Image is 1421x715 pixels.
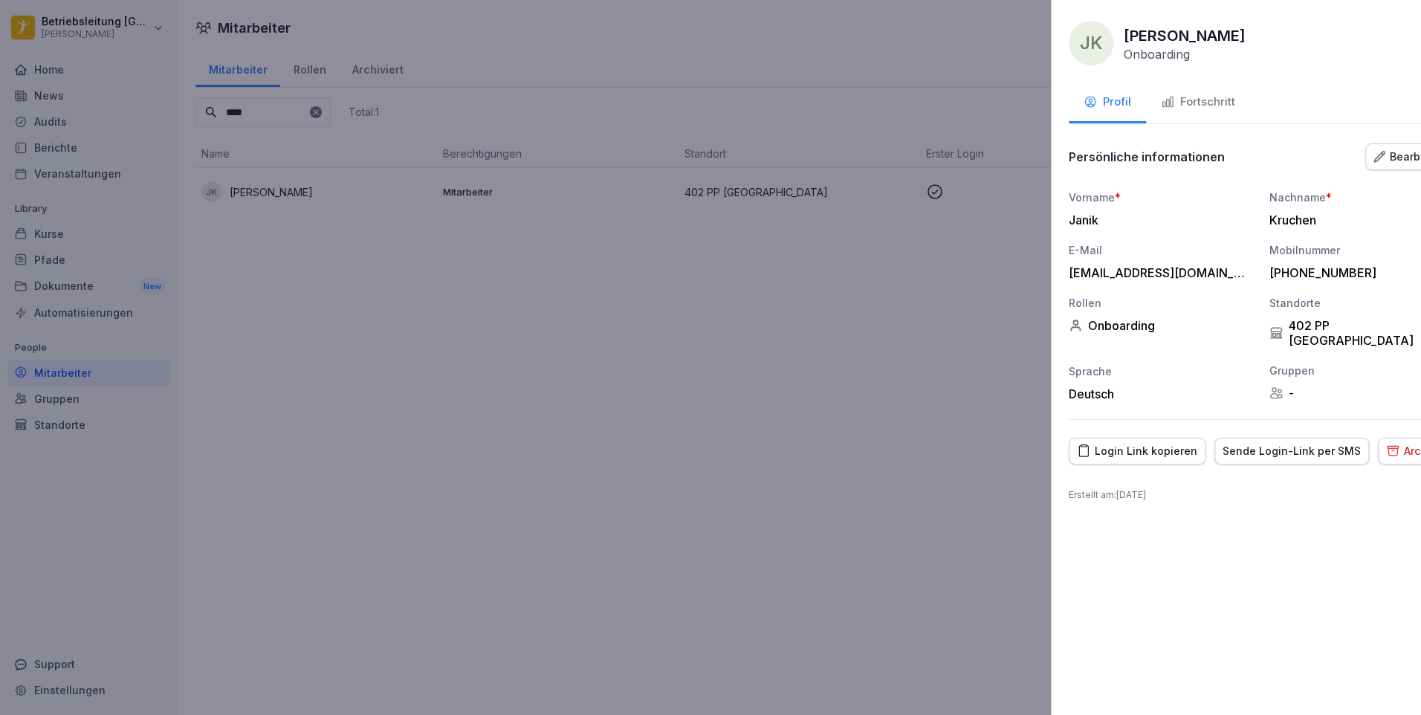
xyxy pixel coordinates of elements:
[1069,190,1255,205] div: Vorname
[1069,438,1205,465] button: Login Link kopieren
[1146,83,1250,123] button: Fortschritt
[1069,21,1113,65] div: JK
[1077,443,1197,459] div: Login Link kopieren
[1124,47,1190,62] p: Onboarding
[1223,443,1361,459] div: Sende Login-Link per SMS
[1069,83,1146,123] button: Profil
[1069,213,1247,227] div: Janik
[1069,386,1255,401] div: Deutsch
[1069,265,1247,280] div: [EMAIL_ADDRESS][DOMAIN_NAME]
[1069,363,1255,379] div: Sprache
[1069,242,1255,258] div: E-Mail
[1124,25,1246,47] p: [PERSON_NAME]
[1069,295,1255,311] div: Rollen
[1069,318,1255,333] div: Onboarding
[1214,438,1369,465] button: Sende Login-Link per SMS
[1069,149,1225,164] p: Persönliche informationen
[1161,94,1235,111] div: Fortschritt
[1084,94,1131,111] div: Profil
